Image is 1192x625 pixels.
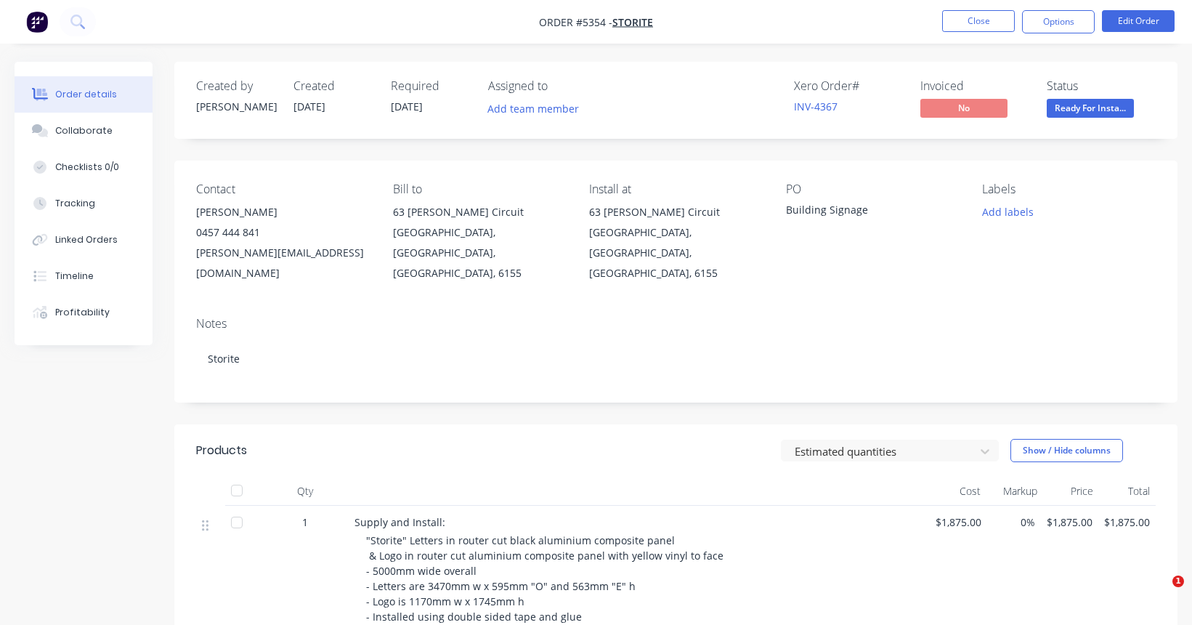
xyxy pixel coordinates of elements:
div: Labels [982,182,1156,196]
button: Ready For Insta... [1047,99,1134,121]
div: [PERSON_NAME] [196,202,370,222]
span: No [920,99,1007,117]
div: [PERSON_NAME][EMAIL_ADDRESS][DOMAIN_NAME] [196,243,370,283]
span: 1 [302,515,308,530]
button: Order details [15,76,153,113]
button: Add team member [488,99,587,118]
div: 63 [PERSON_NAME] Circuit [393,202,567,222]
div: Linked Orders [55,233,118,246]
div: Assigned to [488,79,633,93]
span: 1 [1172,576,1184,587]
div: 63 [PERSON_NAME] Circuit [589,202,763,222]
a: Storite [612,15,653,29]
span: Supply and Install: [354,515,445,529]
button: Edit Order [1102,10,1175,32]
div: Created by [196,79,276,93]
span: $1,875.00 [1104,515,1150,530]
button: Profitability [15,294,153,331]
div: Notes [196,317,1156,331]
div: PO [786,182,960,196]
div: Invoiced [920,79,1029,93]
div: Collaborate [55,124,113,137]
span: $1,875.00 [1047,515,1092,530]
iframe: Intercom live chat [1143,576,1177,610]
div: [GEOGRAPHIC_DATA], [GEOGRAPHIC_DATA], [GEOGRAPHIC_DATA], 6155 [393,222,567,283]
div: Required [391,79,471,93]
button: Checklists 0/0 [15,149,153,185]
span: Order #5354 - [539,15,612,29]
div: 63 [PERSON_NAME] Circuit[GEOGRAPHIC_DATA], [GEOGRAPHIC_DATA], [GEOGRAPHIC_DATA], 6155 [393,202,567,283]
span: 0% [993,515,1035,530]
button: Collaborate [15,113,153,149]
div: Xero Order # [794,79,903,93]
button: Options [1022,10,1095,33]
span: [DATE] [293,100,325,113]
div: Status [1047,79,1156,93]
button: Tracking [15,185,153,222]
div: Storite [196,336,1156,381]
img: Factory [26,11,48,33]
div: Contact [196,182,370,196]
div: Tracking [55,197,95,210]
div: Products [196,442,247,459]
div: Created [293,79,373,93]
div: Install at [589,182,763,196]
div: Total [1099,477,1156,506]
div: 0457 444 841 [196,222,370,243]
div: Profitability [55,306,110,319]
div: [GEOGRAPHIC_DATA], [GEOGRAPHIC_DATA], [GEOGRAPHIC_DATA], 6155 [589,222,763,283]
button: Timeline [15,258,153,294]
div: Price [1043,477,1100,506]
span: "Storite" Letters in router cut black aluminium composite panel & Logo in router cut aluminium co... [366,533,723,624]
div: Timeline [55,270,94,283]
a: INV-4367 [794,100,838,113]
span: [DATE] [391,100,423,113]
button: Linked Orders [15,222,153,258]
div: Bill to [393,182,567,196]
button: Show / Hide columns [1010,439,1123,462]
div: Cost [930,477,986,506]
div: [PERSON_NAME]0457 444 841[PERSON_NAME][EMAIL_ADDRESS][DOMAIN_NAME] [196,202,370,283]
button: Close [942,10,1015,32]
div: [PERSON_NAME] [196,99,276,114]
div: Qty [261,477,349,506]
button: Add labels [974,202,1041,222]
span: $1,875.00 [936,515,981,530]
span: Ready For Insta... [1047,99,1134,117]
div: 63 [PERSON_NAME] Circuit[GEOGRAPHIC_DATA], [GEOGRAPHIC_DATA], [GEOGRAPHIC_DATA], 6155 [589,202,763,283]
button: Add team member [480,99,587,118]
div: Order details [55,88,117,101]
div: Checklists 0/0 [55,161,119,174]
div: Building Signage [786,202,960,222]
div: Markup [986,477,1043,506]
